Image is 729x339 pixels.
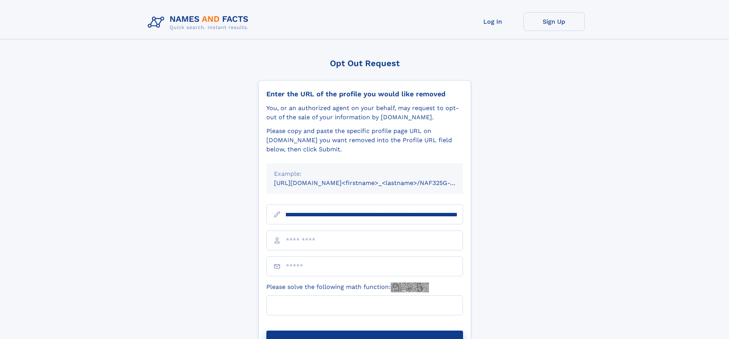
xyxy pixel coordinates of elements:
[274,169,455,178] div: Example:
[274,179,478,187] small: [URL][DOMAIN_NAME]<firstname>_<lastname>/NAF325G-xxxxxxxx
[258,58,471,68] div: Opt Out Request
[266,127,463,154] div: Please copy and paste the specific profile page URL on [DOMAIN_NAME] you want removed into the Pr...
[462,12,524,31] a: Log In
[145,12,255,33] img: Logo Names and Facts
[266,104,463,122] div: You, or an authorized agent on your behalf, may request to opt-out of the sale of your informatio...
[266,90,463,98] div: Enter the URL of the profile you would like removed
[524,12,585,31] a: Sign Up
[266,282,429,292] label: Please solve the following math function:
